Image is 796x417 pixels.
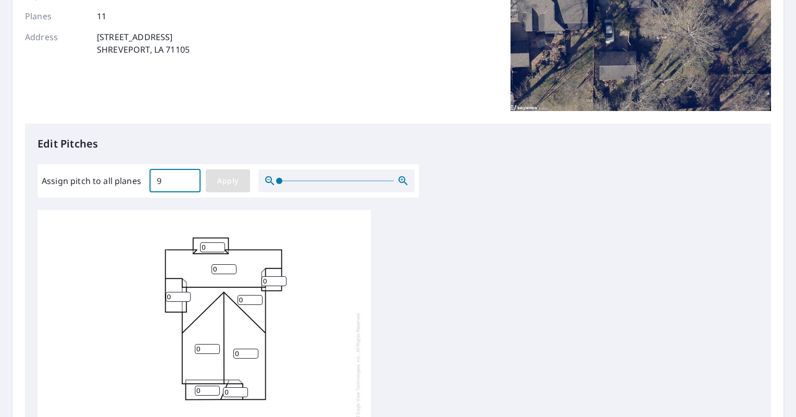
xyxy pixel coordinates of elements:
span: Apply [214,175,242,188]
p: Address [25,31,88,56]
button: Apply [206,169,250,192]
p: Planes [25,10,88,22]
p: 11 [97,10,106,22]
label: Assign pitch to all planes [42,175,141,187]
p: [STREET_ADDRESS] SHREVEPORT, LA 71105 [97,31,190,56]
input: 00.0 [150,166,201,195]
p: Edit Pitches [38,136,758,152]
